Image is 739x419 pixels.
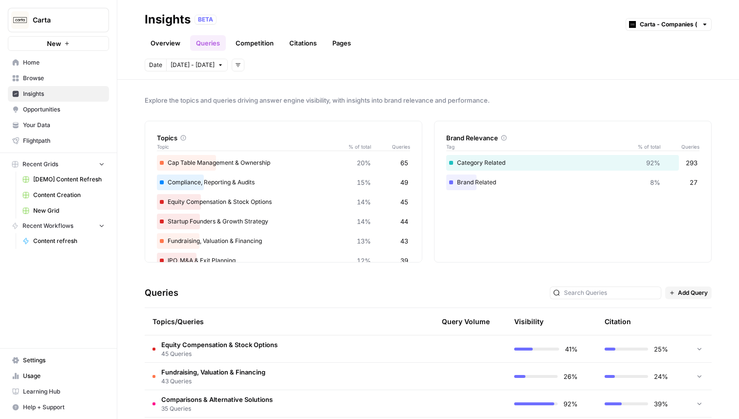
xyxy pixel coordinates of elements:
[157,194,410,210] div: Equity Compensation & Stock Options
[161,395,273,404] span: Comparisons & Alternative Solutions
[8,86,109,102] a: Insights
[8,384,109,399] a: Learning Hub
[230,35,280,51] a: Competition
[18,172,109,187] a: [DEMO] Content Refresh
[23,105,105,114] span: Opportunities
[33,206,105,215] span: New Grid
[23,356,105,365] span: Settings
[8,219,109,233] button: Recent Workflows
[564,288,658,298] input: Search Queries
[22,221,73,230] span: Recent Workflows
[446,155,699,171] div: Category Related
[23,403,105,412] span: Help + Support
[23,89,105,98] span: Insights
[171,61,215,69] span: [DATE] - [DATE]
[514,317,543,327] div: Visibility
[157,233,410,249] div: Fundraising, Valuation & Financing
[564,399,578,409] span: 92%
[23,74,105,83] span: Browse
[18,233,109,249] a: Content refresh
[161,377,265,386] span: 43 Queries
[190,35,226,51] a: Queries
[18,187,109,203] a: Content Creation
[8,353,109,368] a: Settings
[161,404,273,413] span: 35 Queries
[8,368,109,384] a: Usage
[149,61,162,69] span: Date
[145,35,186,51] a: Overview
[400,177,408,187] span: 49
[678,288,708,297] span: Add Query
[157,133,410,143] div: Topics
[23,372,105,380] span: Usage
[157,214,410,229] div: Startup Founders & Growth Strategy
[23,387,105,396] span: Learning Hub
[8,133,109,149] a: Flightpath
[686,158,697,168] span: 293
[145,12,191,27] div: Insights
[8,55,109,70] a: Home
[47,39,61,48] span: New
[640,20,697,29] input: Carta - Companies (cap table)
[357,256,371,265] span: 12%
[161,340,278,350] span: Equity Compensation & Stock Options
[166,59,228,71] button: [DATE] - [DATE]
[646,158,660,168] span: 92%
[565,344,578,354] span: 41%
[145,286,178,300] h3: Queries
[690,177,697,187] span: 27
[195,15,217,24] div: BETA
[8,8,109,32] button: Workspace: Carta
[33,237,105,245] span: Content refresh
[357,217,371,226] span: 14%
[357,197,371,207] span: 14%
[157,143,342,151] span: Topic
[23,136,105,145] span: Flightpath
[161,367,265,377] span: Fundraising, Valuation & Financing
[442,317,490,327] span: Query Volume
[161,350,278,358] span: 45 Queries
[605,308,631,335] div: Citation
[22,160,58,169] span: Recent Grids
[157,253,410,268] div: IPO, M&A & Exit Planning
[564,372,578,381] span: 26%
[446,175,699,190] div: Brand Related
[357,158,371,168] span: 20%
[357,236,371,246] span: 13%
[400,236,408,246] span: 43
[400,217,408,226] span: 44
[8,117,109,133] a: Your Data
[660,143,699,151] span: Queries
[33,15,92,25] span: Carta
[8,157,109,172] button: Recent Grids
[8,102,109,117] a: Opportunities
[157,155,410,171] div: Cap Table Management & Ownership
[400,158,408,168] span: 65
[446,143,631,151] span: Tag
[665,287,712,299] button: Add Query
[400,197,408,207] span: 45
[8,36,109,51] button: New
[8,70,109,86] a: Browse
[145,95,712,105] span: Explore the topics and queries driving answer engine visibility, with insights into brand relevan...
[18,203,109,219] a: New Grid
[400,256,408,265] span: 39
[283,35,323,51] a: Citations
[654,344,668,354] span: 25%
[157,175,410,190] div: Compliance, Reporting & Audits
[23,121,105,130] span: Your Data
[357,177,371,187] span: 15%
[654,399,668,409] span: 39%
[446,133,699,143] div: Brand Relevance
[8,399,109,415] button: Help + Support
[11,11,29,29] img: Carta Logo
[654,372,668,381] span: 24%
[631,143,660,151] span: % of total
[371,143,410,151] span: Queries
[33,175,105,184] span: [DEMO] Content Refresh
[152,308,318,335] div: Topics/Queries
[33,191,105,199] span: Content Creation
[342,143,371,151] span: % of total
[650,177,660,187] span: 8%
[23,58,105,67] span: Home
